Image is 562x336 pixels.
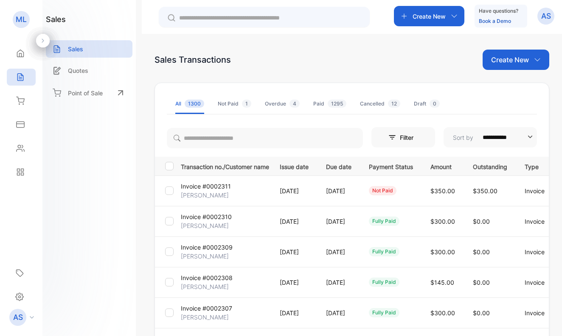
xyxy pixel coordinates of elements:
[181,212,232,221] p: Invoice #0002310
[430,161,455,171] p: Amount
[280,247,309,256] p: [DATE]
[525,186,550,195] p: Invoice
[414,100,440,108] div: Draft
[413,12,446,21] p: Create New
[369,186,396,195] div: not paid
[155,53,231,66] div: Sales Transactions
[326,247,351,256] p: [DATE]
[326,308,351,317] p: [DATE]
[453,133,473,142] p: Sort by
[313,100,346,108] div: Paid
[430,100,440,108] span: 0
[16,14,27,25] p: ML
[483,50,549,70] button: Create New
[181,191,229,200] p: [PERSON_NAME]
[181,313,229,322] p: [PERSON_NAME]
[369,217,399,226] div: fully paid
[181,273,233,282] p: Invoice #0002308
[525,161,550,171] p: Type
[280,186,309,195] p: [DATE]
[181,304,232,313] p: Invoice #0002307
[369,247,399,256] div: fully paid
[280,217,309,226] p: [DATE]
[369,161,413,171] p: Payment Status
[68,44,83,53] p: Sales
[473,309,490,317] span: $0.00
[525,308,550,317] p: Invoice
[537,6,554,26] button: AS
[525,247,550,256] p: Invoice
[541,11,551,22] p: AS
[473,248,490,255] span: $0.00
[388,100,400,108] span: 12
[181,252,229,261] p: [PERSON_NAME]
[46,62,132,79] a: Quotes
[280,161,309,171] p: Issue date
[430,279,454,286] span: $145.00
[430,187,455,194] span: $350.00
[479,18,511,24] a: Book a Demo
[326,161,351,171] p: Due date
[369,278,399,287] div: fully paid
[68,66,88,75] p: Quotes
[525,217,550,226] p: Invoice
[46,14,66,25] h1: sales
[430,309,455,317] span: $300.00
[46,40,132,58] a: Sales
[491,55,529,65] p: Create New
[328,100,346,108] span: 1295
[175,100,204,108] div: All
[473,161,507,171] p: Outstanding
[280,308,309,317] p: [DATE]
[473,218,490,225] span: $0.00
[444,127,537,147] button: Sort by
[265,100,300,108] div: Overdue
[185,100,204,108] span: 1300
[430,218,455,225] span: $300.00
[360,100,400,108] div: Cancelled
[394,6,464,26] button: Create New
[473,187,497,194] span: $350.00
[326,278,351,287] p: [DATE]
[242,100,251,108] span: 1
[68,89,103,97] p: Point of Sale
[326,186,351,195] p: [DATE]
[181,221,229,230] p: [PERSON_NAME]
[369,308,399,317] div: fully paid
[13,312,23,323] p: AS
[280,278,309,287] p: [DATE]
[326,217,351,226] p: [DATE]
[181,182,231,191] p: Invoice #0002311
[46,83,132,102] a: Point of Sale
[430,248,455,255] span: $300.00
[289,100,300,108] span: 4
[525,278,550,287] p: Invoice
[181,161,269,171] p: Transaction no./Customer name
[218,100,251,108] div: Not Paid
[181,243,233,252] p: Invoice #0002309
[181,282,229,291] p: [PERSON_NAME]
[473,279,490,286] span: $0.00
[479,7,518,15] p: Have questions?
